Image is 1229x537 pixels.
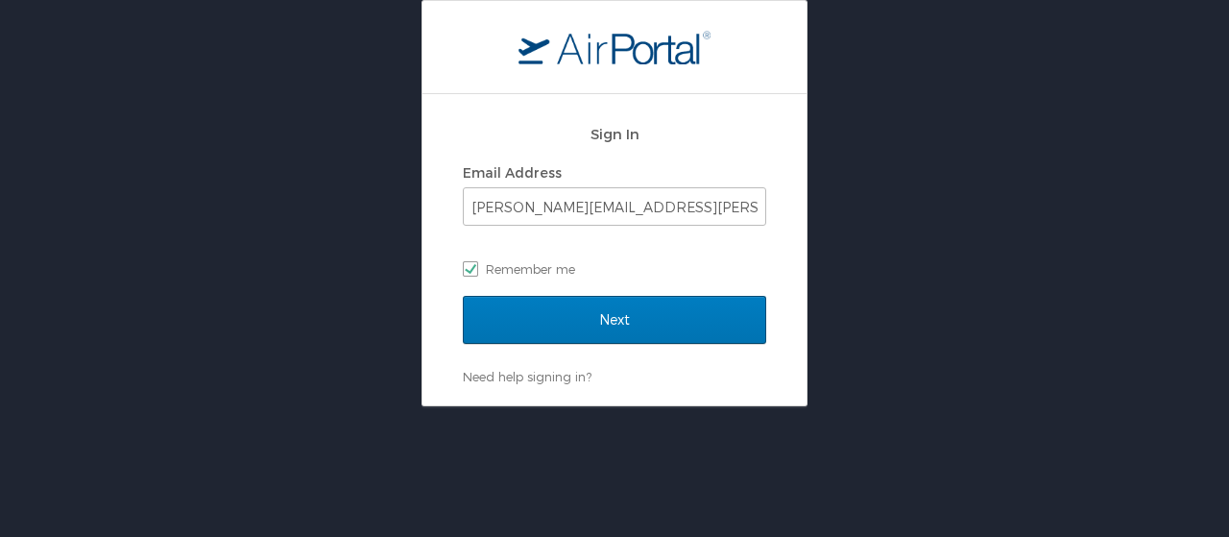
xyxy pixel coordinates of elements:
a: Need help signing in? [463,369,591,384]
img: logo [518,30,711,64]
label: Email Address [463,164,562,181]
input: Next [463,296,766,344]
label: Remember me [463,255,766,283]
h2: Sign In [463,123,766,145]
